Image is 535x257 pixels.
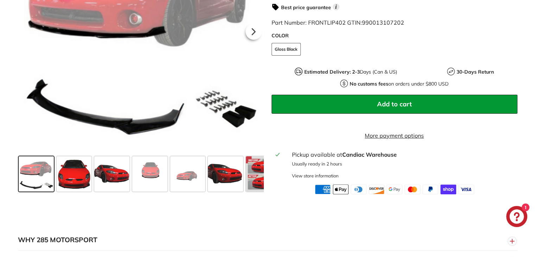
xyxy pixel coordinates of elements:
strong: Candiac Warehouse [342,151,396,158]
strong: No customs fees [350,81,388,87]
img: shopify_pay [440,184,456,194]
a: More payment options [272,131,517,140]
p: on orders under $800 USD [350,80,448,88]
p: Usually ready in 2 hours [292,161,513,167]
div: Pickup available at [292,150,513,159]
img: diners_club [351,184,367,194]
img: paypal [422,184,438,194]
span: 990013107202 [362,19,404,26]
img: apple_pay [333,184,349,194]
strong: Best price guarantee [281,4,331,11]
inbox-online-store-chat: Shopify online store chat [504,206,529,229]
span: Add to cart [377,100,412,108]
button: Add to cart [272,95,517,114]
img: google_pay [387,184,402,194]
label: COLOR [272,32,517,39]
img: master [405,184,420,194]
span: Part Number: FRONTLIP402 GTIN: [272,19,404,26]
span: i [333,4,339,10]
img: visa [458,184,474,194]
p: Days (Can & US) [304,68,397,76]
div: View store information [292,173,338,179]
strong: 30-Days Return [457,69,494,75]
button: WHY 285 MOTORSPORT [18,230,517,251]
strong: Estimated Delivery: 2-3 [304,69,360,75]
img: discover [369,184,384,194]
img: american_express [315,184,331,194]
